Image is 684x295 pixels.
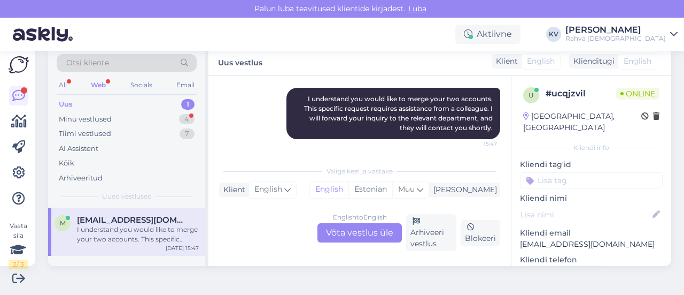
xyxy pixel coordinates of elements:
[174,78,197,92] div: Email
[128,78,154,92] div: Socials
[304,95,494,132] span: I understand you would like to merge your two accounts. This specific request requires assistance...
[455,25,520,44] div: Aktiivne
[520,239,663,250] p: [EMAIL_ADDRESS][DOMAIN_NAME]
[406,214,456,251] div: Arhiveeri vestlus
[429,184,497,195] div: [PERSON_NAME]
[59,114,112,125] div: Minu vestlused
[520,266,606,280] div: Küsi telefoninumbrit
[546,87,616,100] div: # ucqjzvil
[492,56,518,67] div: Klient
[520,159,663,170] p: Kliendi tag'id
[9,56,29,73] img: Askly Logo
[523,111,641,133] div: [GEOGRAPHIC_DATA], [GEOGRAPHIC_DATA]
[310,181,348,198] div: English
[565,34,666,43] div: Rahva [DEMOGRAPHIC_DATA]
[520,172,663,188] input: Lisa tag
[333,213,387,222] div: English to English
[219,167,500,176] div: Valige keel ja vastake
[77,225,199,244] div: I understand you would like to merge your two accounts. This specific request requires assistance...
[57,78,69,92] div: All
[520,228,663,239] p: Kliendi email
[569,56,615,67] div: Klienditugi
[461,220,500,246] div: Blokeeri
[9,221,28,269] div: Vaata siia
[102,192,152,201] span: Uued vestlused
[398,184,415,194] span: Muu
[520,209,650,221] input: Lisa nimi
[624,56,651,67] span: English
[565,26,666,34] div: [PERSON_NAME]
[180,128,195,139] div: 7
[59,173,103,184] div: Arhiveeritud
[89,78,108,92] div: Web
[60,219,66,227] span: M
[348,181,392,198] div: Estonian
[527,56,555,67] span: English
[457,140,497,148] span: 15:47
[405,4,430,13] span: Luba
[66,57,109,69] span: Otsi kliente
[616,88,659,100] span: Online
[77,215,188,225] span: Migeotte.s@gmail.com
[520,254,663,266] p: Kliendi telefon
[218,54,262,69] label: Uus vestlus
[317,223,402,243] div: Võta vestlus üle
[59,99,73,110] div: Uus
[59,143,98,154] div: AI Assistent
[565,26,678,43] a: [PERSON_NAME]Rahva [DEMOGRAPHIC_DATA]
[546,27,561,42] div: KV
[520,193,663,204] p: Kliendi nimi
[59,128,111,139] div: Tiimi vestlused
[166,244,199,252] div: [DATE] 15:47
[179,114,195,125] div: 4
[254,184,282,195] span: English
[59,158,74,169] div: Kõik
[528,91,534,99] span: u
[9,260,28,269] div: 2 / 3
[520,143,663,153] div: Kliendi info
[219,184,245,195] div: Klient
[181,99,195,110] div: 1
